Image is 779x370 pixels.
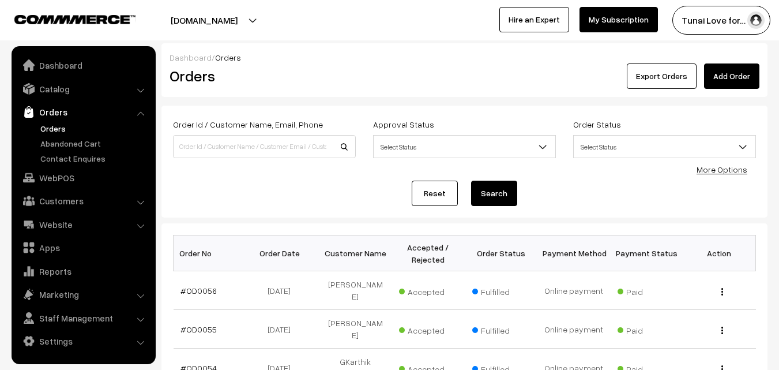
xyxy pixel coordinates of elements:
button: Tunai Love for… [672,6,770,35]
th: Accepted / Rejected [392,236,464,271]
th: Order No [174,236,246,271]
th: Order Status [465,236,537,271]
img: Menu [721,327,723,334]
a: #OD0055 [180,324,217,334]
a: Settings [14,331,152,352]
span: Select Status [574,137,755,157]
a: Website [14,214,152,235]
a: Reports [14,261,152,282]
a: Contact Enquires [37,152,152,165]
a: Dashboard [170,53,212,62]
a: Catalog [14,79,152,99]
a: Staff Management [14,308,152,328]
label: Approval Status [373,118,434,130]
span: Fulfilled [472,322,530,337]
span: Select Status [573,135,756,158]
td: Online payment [537,271,610,310]
a: WebPOS [14,167,152,188]
button: [DOMAIN_NAME] [130,6,278,35]
td: Online payment [537,310,610,349]
label: Order Id / Customer Name, Email, Phone [173,118,323,130]
a: Customers [14,190,152,211]
a: Abandoned Cart [37,137,152,150]
a: Marketing [14,284,152,305]
div: / [170,51,759,63]
button: Export Orders [627,63,697,89]
th: Payment Status [610,236,683,271]
label: Order Status [573,118,621,130]
span: Select Status [373,135,556,158]
img: COMMMERCE [14,15,136,24]
a: #OD0056 [180,286,217,296]
a: Dashboard [14,55,152,76]
td: [PERSON_NAME] [319,310,392,349]
span: Paid [618,283,675,298]
a: My Subscription [579,7,658,32]
span: Fulfilled [472,283,530,298]
a: Hire an Expert [499,7,569,32]
th: Order Date [246,236,319,271]
img: Menu [721,288,723,296]
img: user [747,12,765,29]
span: Orders [215,53,241,62]
th: Payment Method [537,236,610,271]
th: Action [683,236,755,271]
a: Apps [14,237,152,258]
span: Accepted [399,322,457,337]
a: Reset [412,181,458,206]
a: Orders [37,122,152,134]
span: Select Status [374,137,555,157]
button: Search [471,181,517,206]
span: Accepted [399,283,457,298]
a: Add Order [704,63,759,89]
td: [PERSON_NAME] [319,271,392,310]
a: More Options [697,165,747,174]
h2: Orders [170,67,355,85]
th: Customer Name [319,236,392,271]
td: [DATE] [246,310,319,349]
input: Order Id / Customer Name / Customer Email / Customer Phone [173,135,356,158]
td: [DATE] [246,271,319,310]
a: Orders [14,102,152,122]
a: COMMMERCE [14,12,115,25]
span: Paid [618,322,675,337]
